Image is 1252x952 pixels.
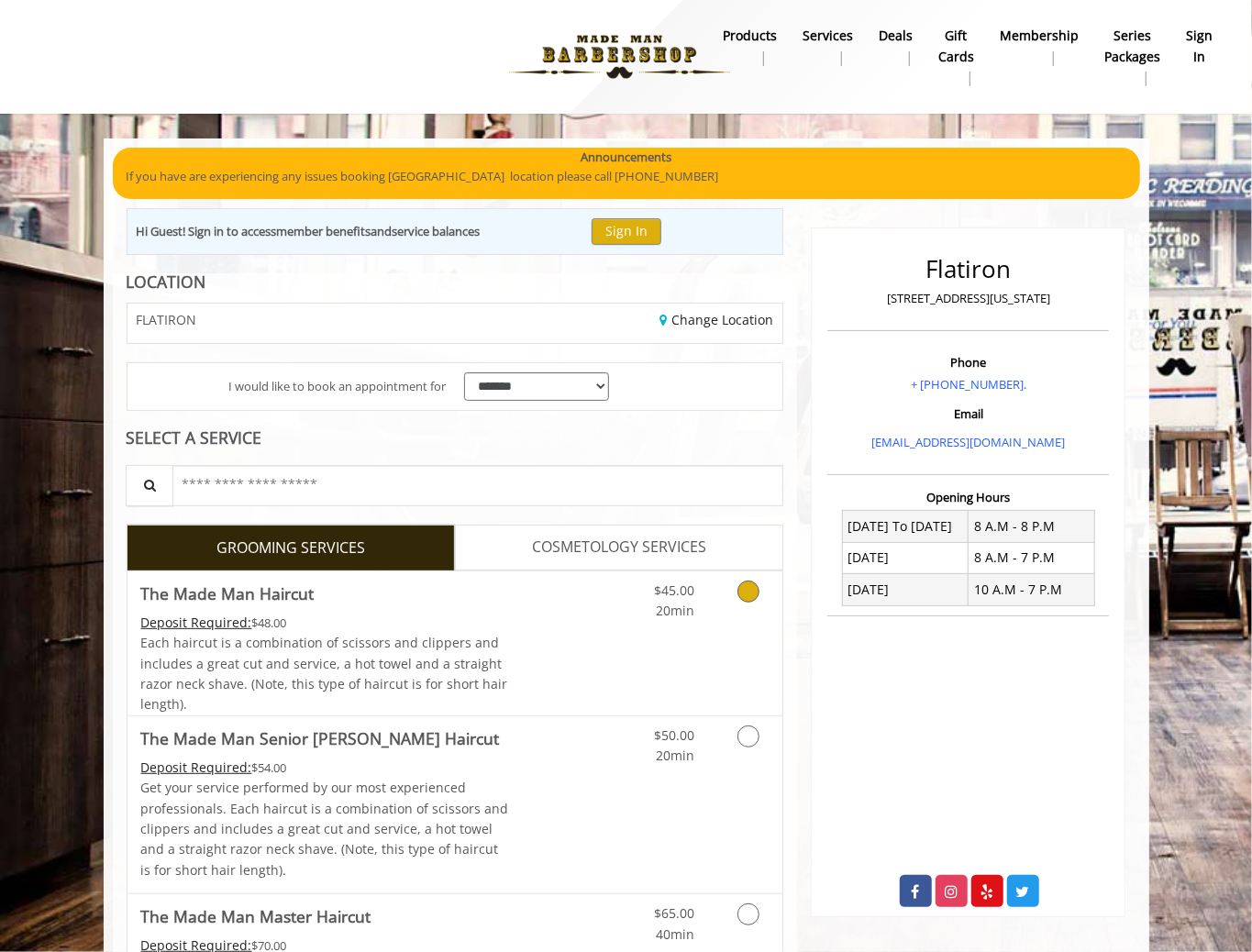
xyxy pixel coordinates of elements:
[832,407,1104,420] h3: Email
[832,256,1104,282] h2: Flatiron
[654,904,694,922] span: $65.00
[654,726,694,744] span: $50.00
[127,167,1126,186] p: If you have are experiencing any issues booking [GEOGRAPHIC_DATA] location please call [PHONE_NUM...
[141,614,252,631] span: This service needs some Advance to be paid before we block your appointment
[842,574,969,605] td: [DATE]
[827,491,1109,504] h3: Opening Hours
[659,311,773,328] a: Change Location
[141,725,500,751] b: The Made Man Senior [PERSON_NAME] Haircut
[654,581,694,599] span: $45.00
[277,223,371,239] b: member benefits
[141,613,510,633] div: $48.00
[656,925,694,943] span: 40min
[790,23,866,71] a: ServicesServices
[866,23,925,71] a: DealsDeals
[656,602,694,619] span: 20min
[127,271,206,293] b: LOCATION
[393,223,481,239] b: service balances
[842,542,969,573] td: [DATE]
[832,356,1104,369] h3: Phone
[1000,26,1079,46] b: Membership
[127,429,784,447] div: SELECT A SERVICE
[1186,26,1213,67] b: sign in
[1104,26,1160,67] b: Series packages
[137,222,481,241] div: Hi Guest! Sign in to access and
[126,465,173,506] button: Service Search
[228,377,446,396] span: I would like to book an appointment for
[493,6,746,107] img: Made Man Barbershop logo
[710,23,790,71] a: Productsproducts
[969,511,1095,542] td: 8 A.M - 8 P.M
[803,26,853,46] b: Services
[592,218,661,245] button: Sign In
[137,313,197,327] span: FLATIRON
[141,903,371,929] b: The Made Man Master Haircut
[532,536,706,559] span: COSMETOLOGY SERVICES
[216,537,365,560] span: GROOMING SERVICES
[969,542,1095,573] td: 8 A.M - 7 P.M
[723,26,777,46] b: products
[141,758,252,776] span: This service needs some Advance to be paid before we block your appointment
[987,23,1091,71] a: MembershipMembership
[969,574,1095,605] td: 10 A.M - 7 P.M
[581,148,671,167] b: Announcements
[656,747,694,764] span: 20min
[938,26,974,67] b: gift cards
[1091,23,1173,91] a: Series packagesSeries packages
[141,778,510,880] p: Get your service performed by our most experienced professionals. Each haircut is a combination o...
[141,758,510,778] div: $54.00
[832,289,1104,308] p: [STREET_ADDRESS][US_STATE]
[925,23,987,91] a: Gift cardsgift cards
[842,511,969,542] td: [DATE] To [DATE]
[879,26,913,46] b: Deals
[141,581,315,606] b: The Made Man Haircut
[141,634,508,713] span: Each haircut is a combination of scissors and clippers and includes a great cut and service, a ho...
[1173,23,1225,71] a: sign insign in
[871,434,1065,450] a: [EMAIL_ADDRESS][DOMAIN_NAME]
[911,376,1026,393] a: + [PHONE_NUMBER].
